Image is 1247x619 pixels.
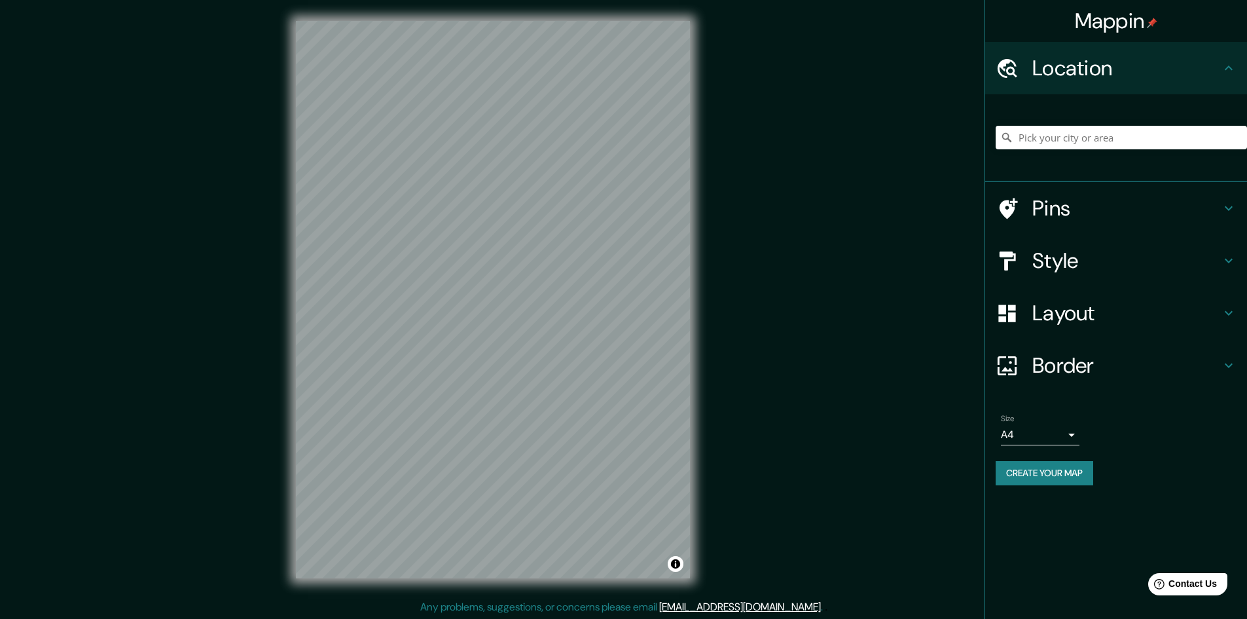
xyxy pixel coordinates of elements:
h4: Mappin [1075,8,1158,34]
label: Size [1001,413,1015,424]
h4: Border [1032,352,1221,379]
h4: Layout [1032,300,1221,326]
div: Layout [985,287,1247,339]
button: Create your map [996,461,1093,485]
button: Toggle attribution [668,556,683,572]
div: Location [985,42,1247,94]
h4: Pins [1032,195,1221,221]
input: Pick your city or area [996,126,1247,149]
a: [EMAIL_ADDRESS][DOMAIN_NAME] [659,600,821,614]
h4: Location [1032,55,1221,81]
p: Any problems, suggestions, or concerns please email . [420,599,823,615]
div: Border [985,339,1247,392]
div: A4 [1001,424,1079,445]
canvas: Map [296,21,690,578]
img: pin-icon.png [1147,18,1157,28]
div: Style [985,234,1247,287]
h4: Style [1032,248,1221,274]
div: . [825,599,827,615]
div: . [823,599,825,615]
iframe: Help widget launcher [1130,568,1233,605]
div: Pins [985,182,1247,234]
